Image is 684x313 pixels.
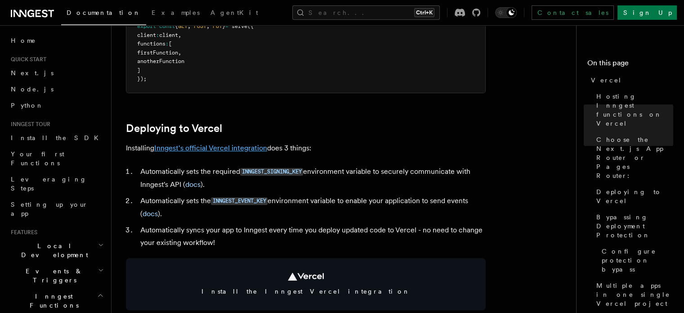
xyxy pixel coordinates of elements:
span: AgentKit [210,9,258,16]
span: Node.js [11,86,54,93]
span: }); [137,76,147,82]
a: Multiple apps in one single Vercel project [593,277,673,312]
a: Sign Up [617,5,677,20]
span: Configure protection bypass [602,247,673,274]
span: Deploying to Vercel [596,187,673,205]
button: Search...Ctrl+K [292,5,440,20]
span: Python [11,102,44,109]
span: [ [169,41,172,47]
span: Your first Functions [11,150,64,167]
a: Node.js [7,81,106,97]
a: Hosting Inngest functions on Vercel [593,88,673,132]
a: Leveraging Steps [7,171,106,196]
span: Inngest tour [7,121,50,128]
span: Choose the Next.js App Router or Pages Router: [596,135,673,180]
a: Your first Functions [7,146,106,171]
span: Install the SDK [11,134,104,141]
span: { [175,23,178,29]
span: , [206,23,210,29]
span: serve [232,23,247,29]
li: Automatically syncs your app to Inngest every time you deploy updated code to Vercel - no need to... [138,224,486,249]
span: Features [7,229,37,236]
span: anotherFunction [137,58,184,64]
a: Next.js [7,65,106,81]
a: Contact sales [532,5,614,20]
a: Choose the Next.js App Router or Pages Router: [593,132,673,184]
span: GET [178,23,188,29]
span: PUT [213,23,222,29]
span: const [159,23,175,29]
span: Bypassing Deployment Protection [596,213,673,240]
button: Toggle dark mode [495,7,517,18]
span: client [137,32,156,38]
a: docs [143,209,158,218]
a: Setting up your app [7,196,106,222]
span: Events & Triggers [7,267,98,285]
a: Inngest's official Vercel integration [154,144,267,152]
span: , [188,23,191,29]
a: Configure protection bypass [598,243,673,277]
span: Install the Inngest Vercel integration [137,287,475,296]
a: AgentKit [205,3,264,24]
kbd: Ctrl+K [414,8,434,17]
code: INNGEST_SIGNING_KEY [240,168,303,176]
span: client [159,32,178,38]
h4: On this page [587,58,673,72]
span: Next.js [11,69,54,77]
a: Home [7,32,106,49]
span: export [137,23,156,29]
a: Documentation [61,3,146,25]
a: Deploying to Vercel [126,122,222,135]
span: : [165,41,169,47]
li: Automatically sets the environment variable to enable your application to send events ( ). [138,195,486,220]
span: functions [137,41,165,47]
a: docs [185,180,201,189]
span: } [222,23,225,29]
button: Local Development [7,238,106,263]
span: Multiple apps in one single Vercel project [596,281,673,308]
span: Leveraging Steps [11,176,87,192]
p: Installing does 3 things: [126,142,486,154]
span: Quick start [7,56,46,63]
span: Home [11,36,36,45]
button: Events & Triggers [7,263,106,288]
a: INNGEST_SIGNING_KEY [240,167,303,176]
span: Documentation [67,9,141,16]
a: INNGEST_EVENT_KEY [211,196,268,205]
a: Deploying to Vercel [593,184,673,209]
span: Vercel [591,76,622,85]
code: INNGEST_EVENT_KEY [211,197,268,205]
span: Local Development [7,241,98,259]
li: Automatically sets the required environment variable to securely communicate with Inngest's API ( ). [138,165,486,191]
span: Hosting Inngest functions on Vercel [596,92,673,128]
span: Inngest Functions [7,292,97,310]
a: Bypassing Deployment Protection [593,209,673,243]
a: Vercel [587,72,673,88]
a: Install the SDK [7,130,106,146]
span: , [178,32,181,38]
span: : [156,32,159,38]
a: Install the Inngest Vercel integration [126,258,486,310]
span: Examples [152,9,200,16]
a: Python [7,97,106,113]
span: ({ [247,23,254,29]
a: Examples [146,3,205,24]
span: ] [137,67,140,73]
span: , [178,50,181,56]
span: POST [194,23,206,29]
span: firstFunction [137,50,178,56]
span: = [225,23,228,29]
span: Setting up your app [11,201,88,217]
